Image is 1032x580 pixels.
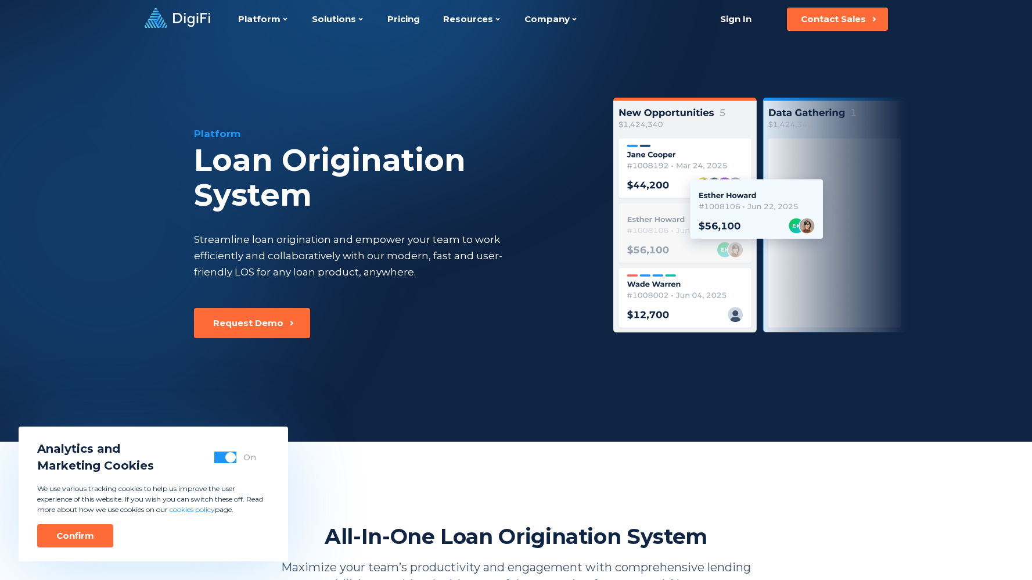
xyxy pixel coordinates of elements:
[801,13,866,25] div: Contact Sales
[787,8,888,31] button: Contact Sales
[243,452,256,463] div: On
[325,523,707,550] h2: All-In-One Loan Origination System
[213,317,283,329] div: Request Demo
[37,441,154,457] span: Analytics and
[706,8,766,31] a: Sign In
[194,143,584,213] div: Loan Origination System
[194,231,524,280] div: Streamline loan origination and empower your team to work efficiently and collaboratively with ou...
[37,524,113,547] button: Confirm
[194,127,584,141] div: Platform
[194,308,310,338] button: Request Demo
[170,505,215,514] a: cookies policy
[37,484,269,515] p: We use various tracking cookies to help us improve the user experience of this website. If you wi...
[37,457,154,474] span: Marketing Cookies
[56,530,94,542] div: Confirm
